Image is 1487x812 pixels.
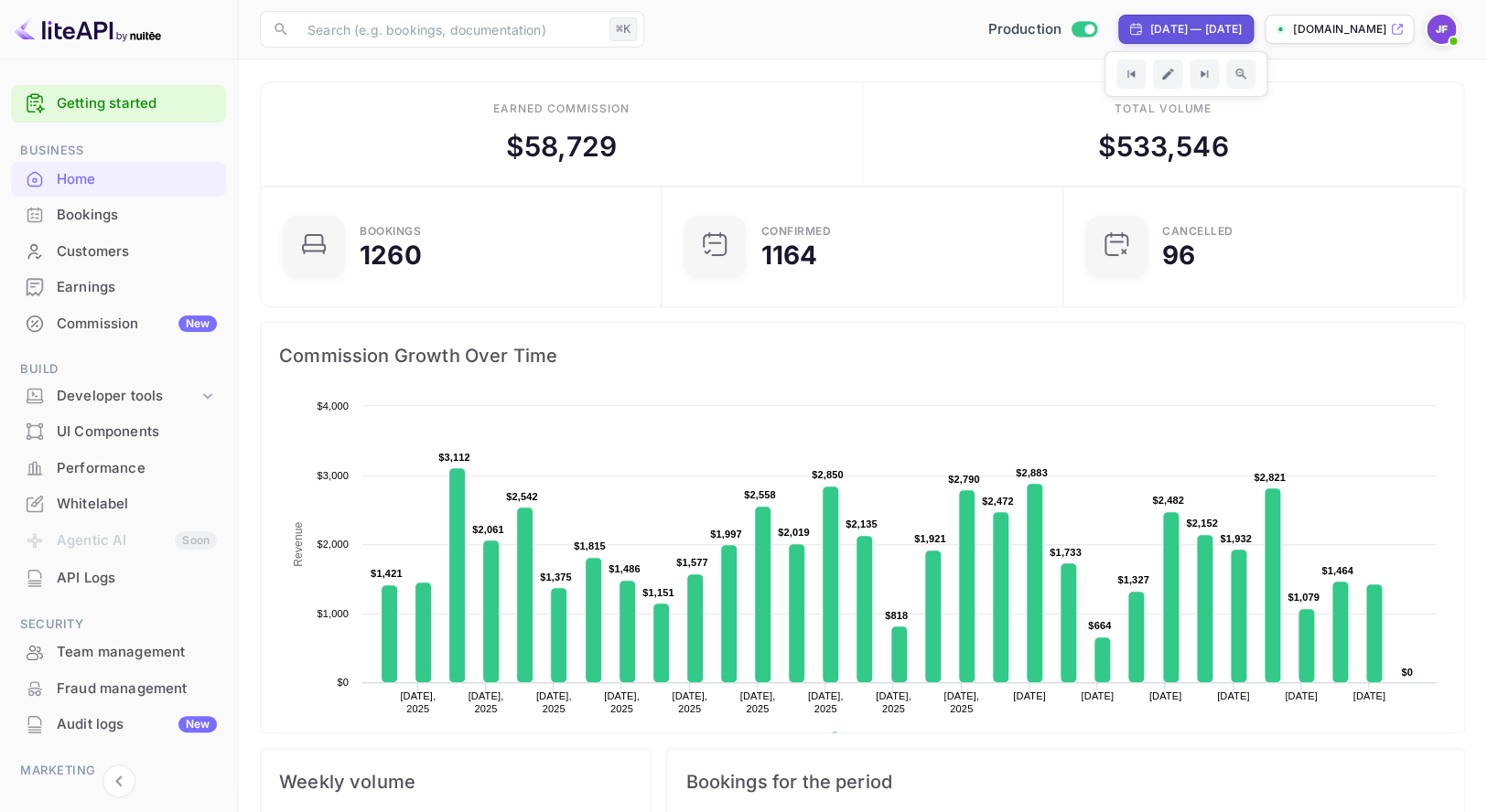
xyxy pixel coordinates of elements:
text: $1,932 [1220,533,1252,544]
text: $1,815 [574,540,606,551]
button: Edit date range [1153,59,1182,89]
div: [DATE] — [DATE] [1150,21,1242,37]
div: Whitelabel [11,486,226,522]
div: Developer tools [57,386,199,407]
text: $2,542 [506,491,538,502]
a: UI Components [11,414,226,448]
a: Whitelabel [11,486,226,520]
div: UI Components [57,422,217,443]
p: [DOMAIN_NAME] [1293,21,1386,37]
div: 96 [1162,242,1195,268]
div: Home [11,162,226,198]
text: $1,079 [1288,592,1320,603]
text: $2,558 [744,489,776,500]
a: Performance [11,451,226,485]
div: Bookings [57,205,217,226]
a: Audit logsNew [11,707,226,741]
text: [DATE], 2025 [400,690,436,714]
text: $0 [1401,667,1413,678]
text: $1,327 [1117,574,1149,585]
div: 1164 [760,242,817,268]
div: Fraud management [11,671,226,707]
text: $1,464 [1321,565,1353,576]
div: CANCELLED [1162,226,1234,237]
text: [DATE], 2025 [739,690,775,714]
text: $3,000 [317,470,349,481]
div: Audit logs [57,714,217,735]
text: $2,472 [982,496,1014,507]
text: $1,921 [914,533,946,544]
a: Bookings [11,198,226,231]
div: Getting started [11,85,226,123]
div: Bookings [360,226,421,237]
div: Earnings [57,277,217,298]
div: Promo codes [57,788,217,809]
text: Revenue [846,732,893,744]
div: Total volume [1114,101,1212,117]
text: $1,577 [676,557,708,568]
text: $2,019 [778,527,810,538]
div: UI Components [11,414,226,450]
div: $ 58,729 [506,126,617,167]
a: Getting started [57,93,217,114]
div: Confirmed [760,226,831,237]
button: Go to next time period [1190,59,1219,89]
text: [DATE] [1285,690,1318,701]
text: [DATE], 2025 [876,690,911,714]
text: $1,151 [642,587,674,598]
a: CommissionNew [11,306,226,340]
text: [DATE] [1352,690,1385,701]
div: API Logs [57,568,217,589]
a: API Logs [11,561,226,594]
text: [DATE] [1013,690,1046,701]
div: Customers [11,234,226,270]
a: Fraud management [11,671,226,705]
div: Performance [11,451,226,486]
text: [DATE] [1081,690,1114,701]
div: Fraud management [57,678,217,700]
span: Build [11,359,226,379]
text: $1,486 [609,563,641,574]
text: [DATE], 2025 [604,690,640,714]
span: Production [987,19,1061,40]
text: [DATE], 2025 [468,690,503,714]
div: $ 533,546 [1097,126,1228,167]
text: [DATE], 2025 [672,690,707,714]
text: $2,790 [948,474,980,485]
a: Customers [11,234,226,268]
text: $664 [1088,620,1112,631]
div: Bookings [11,198,226,233]
text: $1,421 [371,568,403,579]
a: Team management [11,635,226,668]
text: $2,850 [812,469,844,480]
div: API Logs [11,561,226,596]
div: Earned commission [493,101,629,117]
text: $2,883 [1016,467,1048,478]
text: [DATE], 2025 [943,690,979,714]
div: Performance [57,458,217,479]
text: $1,997 [710,529,742,540]
img: Jenny Frimer [1427,15,1456,44]
text: $1,000 [317,608,349,619]
div: Whitelabel [57,494,217,515]
div: New [178,315,217,332]
text: $4,000 [317,401,349,411]
text: Revenue [292,521,305,566]
div: Home [57,169,217,190]
span: Bookings for the period [685,767,1446,796]
text: $3,112 [438,452,470,463]
div: Developer tools [11,380,226,412]
img: LiteAPI logo [15,15,161,44]
text: [DATE], 2025 [808,690,844,714]
div: 1260 [360,242,422,268]
text: $2,135 [846,518,878,529]
text: $1,375 [540,572,572,582]
button: Zoom out time range [1226,59,1255,89]
div: Switch to Sandbox mode [980,19,1104,40]
div: Customers [57,241,217,262]
button: Collapse navigation [102,764,135,797]
button: Go to previous time period [1116,59,1146,89]
div: New [178,716,217,732]
input: Search (e.g. bookings, documentation) [296,11,602,48]
text: $2,482 [1152,495,1184,506]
